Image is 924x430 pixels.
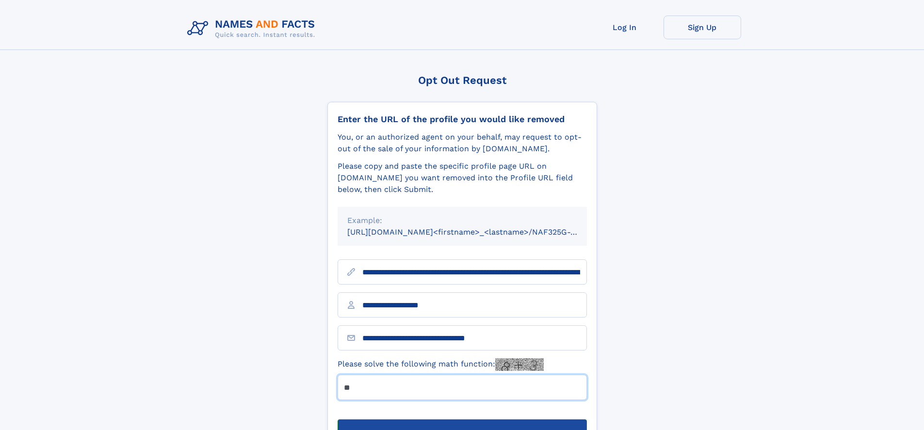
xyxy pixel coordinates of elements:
[338,114,587,125] div: Enter the URL of the profile you would like removed
[347,227,605,237] small: [URL][DOMAIN_NAME]<firstname>_<lastname>/NAF325G-xxxxxxxx
[327,74,597,86] div: Opt Out Request
[338,160,587,195] div: Please copy and paste the specific profile page URL on [DOMAIN_NAME] you want removed into the Pr...
[586,16,664,39] a: Log In
[664,16,741,39] a: Sign Up
[338,131,587,155] div: You, or an authorized agent on your behalf, may request to opt-out of the sale of your informatio...
[347,215,577,226] div: Example:
[183,16,323,42] img: Logo Names and Facts
[338,358,544,371] label: Please solve the following math function:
